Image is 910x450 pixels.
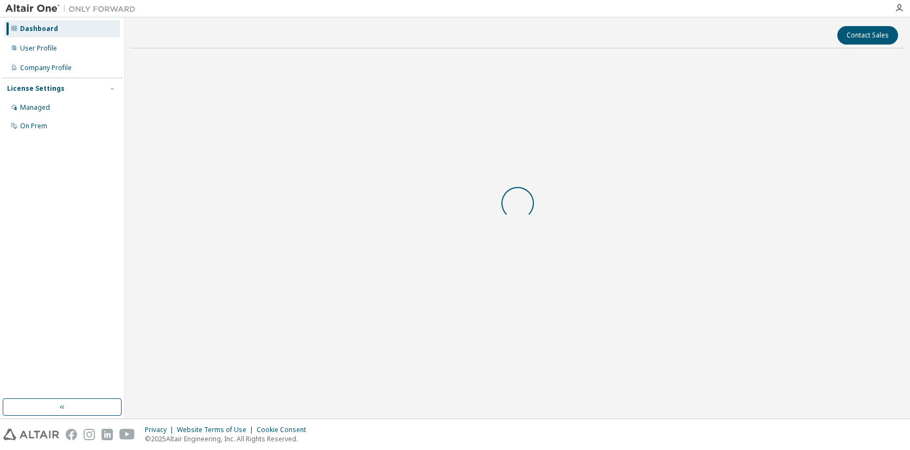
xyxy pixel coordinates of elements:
[20,64,72,72] div: Company Profile
[3,429,59,440] img: altair_logo.svg
[5,3,141,14] img: Altair One
[177,426,257,434] div: Website Terms of Use
[101,429,113,440] img: linkedin.svg
[145,426,177,434] div: Privacy
[84,429,95,440] img: instagram.svg
[257,426,313,434] div: Cookie Consent
[837,26,898,45] button: Contact Sales
[20,122,47,130] div: On Prem
[119,429,135,440] img: youtube.svg
[20,24,58,33] div: Dashboard
[7,84,65,93] div: License Settings
[20,103,50,112] div: Managed
[145,434,313,443] p: © 2025 Altair Engineering, Inc. All Rights Reserved.
[66,429,77,440] img: facebook.svg
[20,44,57,53] div: User Profile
